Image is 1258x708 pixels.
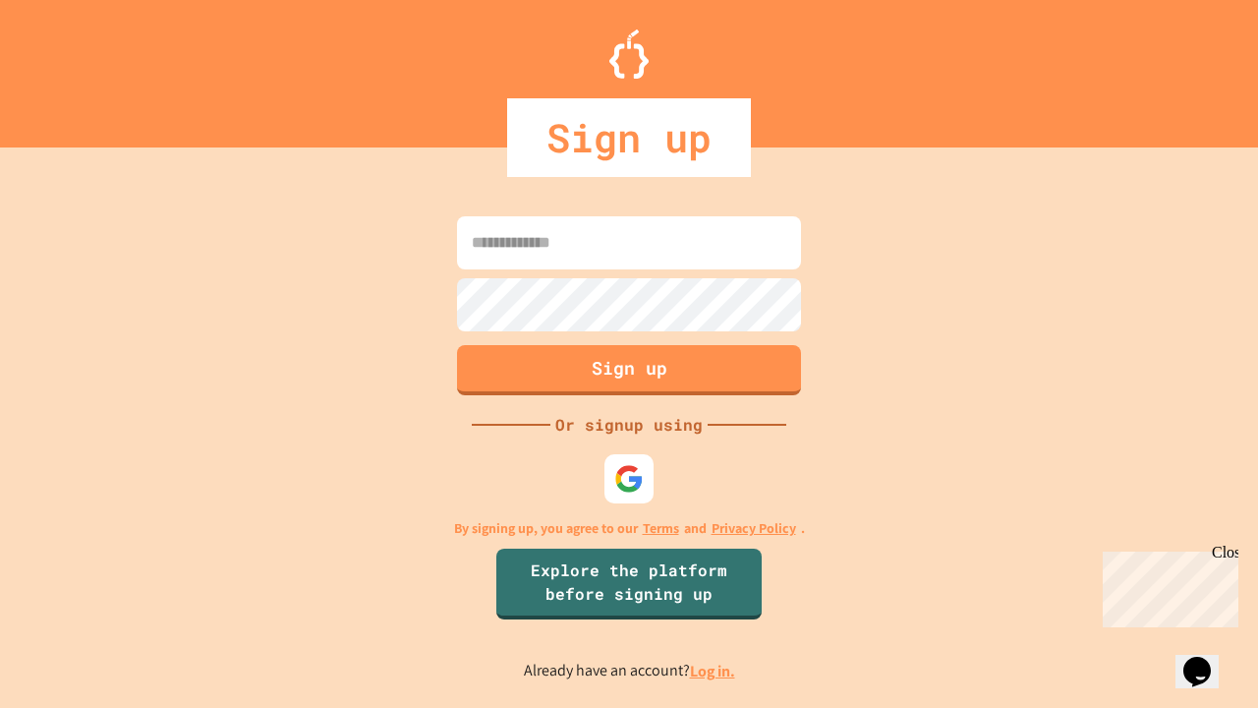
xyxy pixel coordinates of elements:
[496,549,762,619] a: Explore the platform before signing up
[1095,544,1238,627] iframe: chat widget
[550,413,708,437] div: Or signup using
[524,659,735,683] p: Already have an account?
[609,29,649,79] img: Logo.svg
[1175,629,1238,688] iframe: chat widget
[690,661,735,681] a: Log in.
[8,8,136,125] div: Chat with us now!Close
[643,518,679,539] a: Terms
[454,518,805,539] p: By signing up, you agree to our and .
[614,464,644,494] img: google-icon.svg
[712,518,796,539] a: Privacy Policy
[457,345,801,395] button: Sign up
[507,98,751,177] div: Sign up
